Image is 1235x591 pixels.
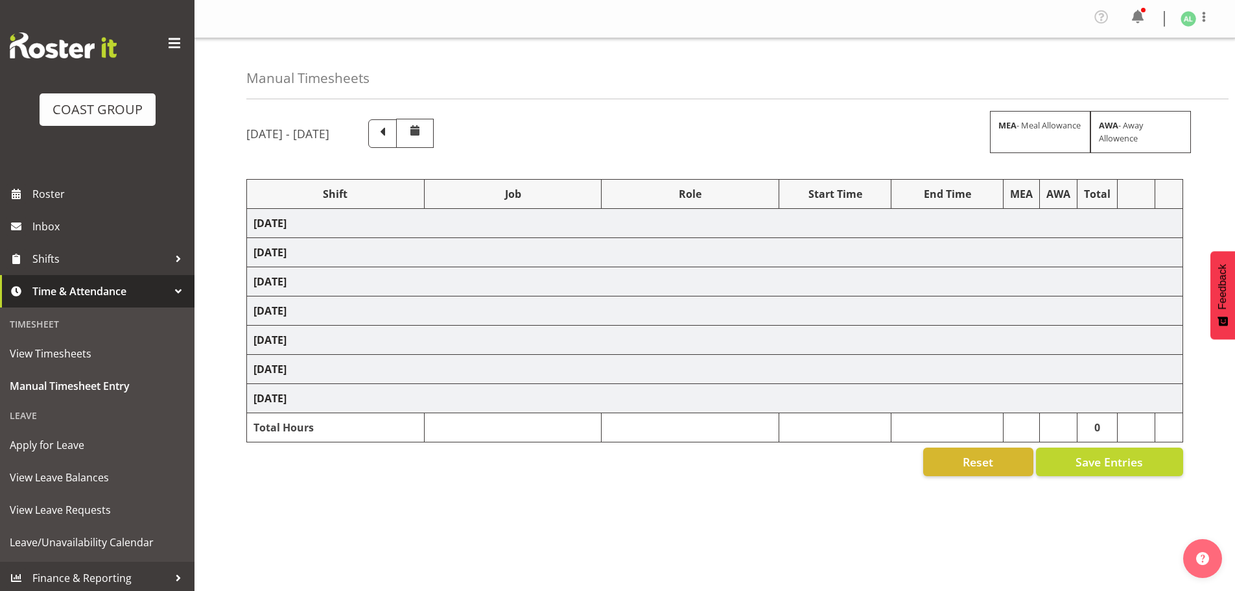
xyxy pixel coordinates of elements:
strong: MEA [998,119,1017,131]
span: View Timesheets [10,344,185,363]
td: [DATE] [247,326,1183,355]
img: annie-lister1125.jpg [1181,11,1196,27]
span: Roster [32,184,188,204]
td: [DATE] [247,296,1183,326]
a: View Timesheets [3,337,191,370]
div: Total [1084,186,1111,202]
td: Total Hours [247,413,425,442]
td: [DATE] [247,267,1183,296]
td: [DATE] [247,209,1183,238]
span: Reset [963,453,993,470]
h5: [DATE] - [DATE] [246,127,329,141]
div: Shift [253,186,418,202]
div: - Meal Allowance [990,111,1090,152]
img: help-xxl-2.png [1196,552,1209,565]
span: Manual Timesheet Entry [10,376,185,396]
a: Apply for Leave [3,429,191,461]
div: Start Time [786,186,884,202]
div: AWA [1046,186,1070,202]
span: Feedback [1217,264,1229,309]
a: View Leave Requests [3,494,191,526]
td: [DATE] [247,355,1183,384]
span: Apply for Leave [10,435,185,455]
div: Leave [3,402,191,429]
span: View Leave Requests [10,500,185,520]
a: Manual Timesheet Entry [3,370,191,402]
span: Leave/Unavailability Calendar [10,533,185,552]
span: Finance & Reporting [32,568,169,588]
span: View Leave Balances [10,468,185,487]
a: Leave/Unavailability Calendar [3,526,191,559]
div: Timesheet [3,311,191,337]
button: Reset [923,448,1033,476]
div: Job [431,186,595,202]
td: [DATE] [247,238,1183,267]
div: MEA [1010,186,1033,202]
div: - Away Allowence [1090,111,1191,152]
img: Rosterit website logo [10,32,117,58]
a: View Leave Balances [3,461,191,494]
span: Time & Attendance [32,282,169,301]
h4: Manual Timesheets [246,71,370,86]
div: End Time [898,186,996,202]
span: Save Entries [1076,453,1143,470]
button: Feedback - Show survey [1210,251,1235,339]
div: COAST GROUP [53,100,143,119]
span: Shifts [32,249,169,269]
div: Role [608,186,772,202]
button: Save Entries [1036,448,1183,476]
td: [DATE] [247,384,1183,413]
strong: AWA [1099,119,1118,131]
span: Inbox [32,217,188,236]
td: 0 [1077,413,1118,442]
